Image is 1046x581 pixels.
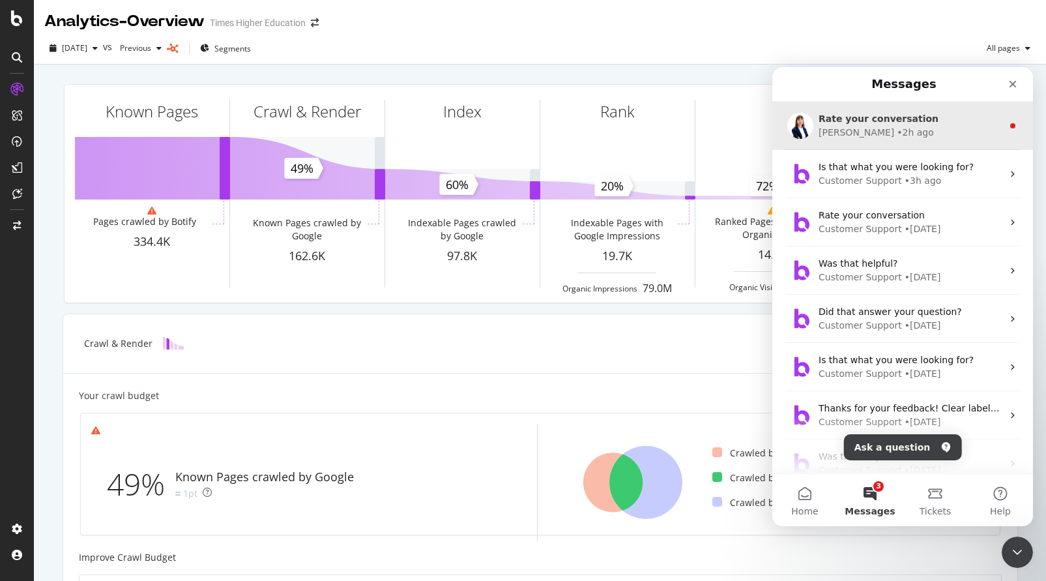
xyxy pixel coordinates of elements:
[103,40,115,53] span: vs
[79,389,159,402] div: Your crawl budget
[772,67,1033,526] iframe: Intercom live chat
[65,407,130,459] button: Messages
[163,337,184,350] img: block-icon
[175,492,181,496] img: Equal
[46,384,126,395] span: Was that helpful?
[981,38,1036,59] button: All pages
[75,233,229,250] div: 334.4K
[385,248,540,265] div: 97.8K
[62,42,87,53] span: 2025 Sep. 19th
[210,16,306,29] div: Times Higher Education
[79,551,1002,564] div: Improve Crawl Budget
[712,471,858,484] div: Crawled by Google and Botify
[643,281,672,296] div: 79.0M
[712,496,832,509] div: Crawled by Google only
[540,248,695,265] div: 19.7K
[183,487,197,500] div: 1pt
[46,348,130,362] div: Customer Support
[248,216,365,243] div: Known Pages crawled by Google
[130,407,196,459] button: Tickets
[311,18,319,27] div: arrow-right-arrow-left
[84,337,153,350] div: Crawl & Render
[46,336,707,346] span: Thanks for your feedback! Clear labels definitely make things easier. If you have any other quest...
[214,43,251,54] span: Segments
[230,248,385,265] div: 162.6K
[93,215,196,228] div: Pages crawled by Botify
[196,407,261,459] button: Help
[254,100,361,123] div: Crawl & Render
[175,469,354,486] div: Known Pages crawled by Google
[115,42,151,53] span: Previous
[115,38,167,59] button: Previous
[107,463,175,506] div: 49%
[19,439,46,449] span: Home
[132,396,169,410] div: • [DATE]
[712,447,827,460] div: Crawled by Botify only
[195,38,256,59] button: Segments
[106,100,198,123] div: Known Pages
[403,216,520,243] div: Indexable Pages crawled by Google
[147,439,179,449] span: Tickets
[559,216,675,243] div: Indexable Pages with Google Impressions
[46,396,130,410] div: Customer Support
[132,348,169,362] div: • [DATE]
[562,283,637,294] div: Organic Impressions
[1002,537,1033,568] iframe: Intercom live chat
[443,100,482,123] div: Index
[44,38,103,59] button: [DATE]
[44,10,205,33] div: Analytics - Overview
[981,42,1020,53] span: All pages
[600,100,635,123] div: Rank
[72,367,190,393] button: Ask a question
[15,383,41,410] img: Profile image for Customer Support
[218,439,239,449] span: Help
[72,439,123,449] span: Messages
